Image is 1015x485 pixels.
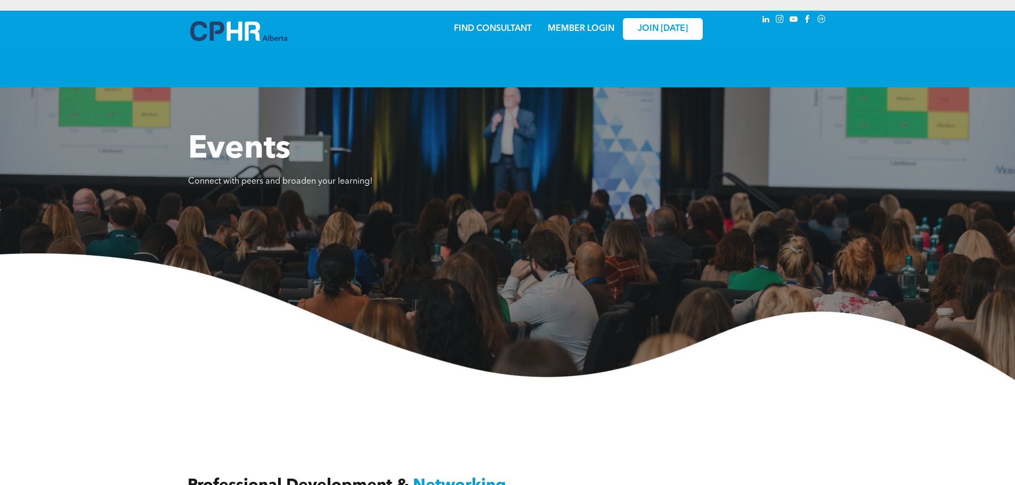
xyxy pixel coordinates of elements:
a: JOIN [DATE] [623,18,703,40]
span: Connect with peers and broaden your learning! [188,177,372,186]
a: Social network [816,13,827,28]
a: facebook [802,13,814,28]
a: linkedin [760,13,772,28]
span: JOIN [DATE] [638,24,688,34]
a: youtube [788,13,800,28]
a: MEMBER LOGIN [548,24,614,33]
span: Events [188,134,290,166]
img: A blue and white logo for cp alberta [190,21,287,41]
a: instagram [774,13,786,28]
a: FIND CONSULTANT [454,24,532,33]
